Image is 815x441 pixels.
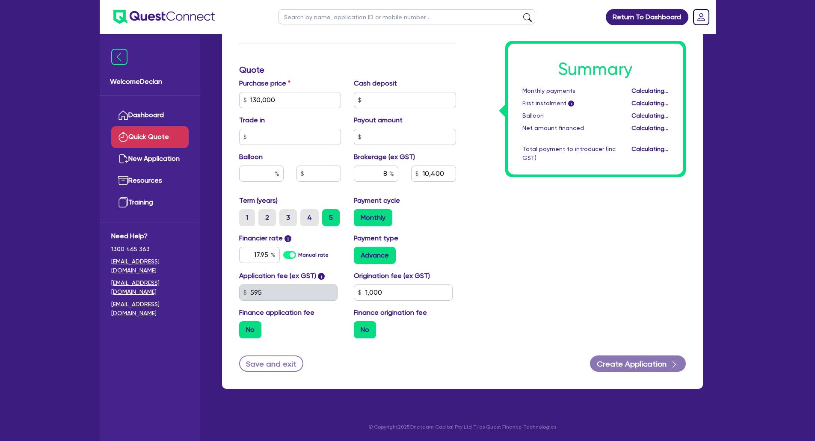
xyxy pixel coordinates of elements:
a: Resources [111,170,189,192]
label: 1 [239,209,255,226]
a: Training [111,192,189,213]
input: Search by name, application ID or mobile number... [279,9,535,24]
span: Calculating... [631,100,668,107]
label: Manual rate [298,251,329,259]
button: Create Application [590,355,686,372]
label: Monthly [354,209,392,226]
img: quick-quote [118,132,128,142]
div: Balloon [516,111,622,120]
a: New Application [111,148,189,170]
span: i [285,235,291,242]
label: Origination fee (ex GST) [354,271,430,281]
label: Payment type [354,233,398,243]
img: new-application [118,154,128,164]
p: © Copyright 2025 Oneteam Capital Pty Ltd T/as Quest Finance Technologies [216,423,709,431]
img: icon-menu-close [111,49,127,65]
h1: Summary [522,59,669,80]
label: Purchase price [239,78,290,89]
span: Calculating... [631,124,668,131]
a: Quick Quote [111,126,189,148]
label: Brokerage (ex GST) [354,152,415,162]
img: resources [118,175,128,186]
a: [EMAIL_ADDRESS][DOMAIN_NAME] [111,257,189,275]
span: Calculating... [631,145,668,152]
h3: Quote [239,65,456,75]
img: quest-connect-logo-blue [113,10,215,24]
label: Cash deposit [354,78,397,89]
span: Calculating... [631,87,668,94]
label: No [239,321,261,338]
span: 1300 465 363 [111,245,189,254]
label: 5 [322,209,340,226]
div: Monthly payments [516,86,622,95]
span: Calculating... [631,112,668,119]
div: Total payment to introducer (inc GST) [516,145,622,163]
a: Dropdown toggle [690,6,712,28]
label: Payout amount [354,115,403,125]
div: First instalment [516,99,622,108]
label: Advance [354,247,396,264]
label: Trade in [239,115,265,125]
label: Finance application fee [239,308,314,318]
a: [EMAIL_ADDRESS][DOMAIN_NAME] [111,278,189,296]
label: 3 [279,209,297,226]
a: Dashboard [111,104,189,126]
label: No [354,321,376,338]
img: training [118,197,128,207]
label: Finance origination fee [354,308,427,318]
label: Term (years) [239,195,278,206]
label: Payment cycle [354,195,400,206]
label: 2 [258,209,276,226]
span: i [568,101,574,107]
a: Return To Dashboard [606,9,688,25]
label: Balloon [239,152,263,162]
span: Welcome Declan [110,77,190,87]
button: Save and exit [239,355,304,372]
label: 4 [300,209,319,226]
a: [EMAIL_ADDRESS][DOMAIN_NAME] [111,300,189,318]
span: Need Help? [111,231,189,241]
span: i [318,273,325,280]
label: Application fee (ex GST) [239,271,316,281]
div: Net amount financed [516,124,622,133]
label: Financier rate [239,233,292,243]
